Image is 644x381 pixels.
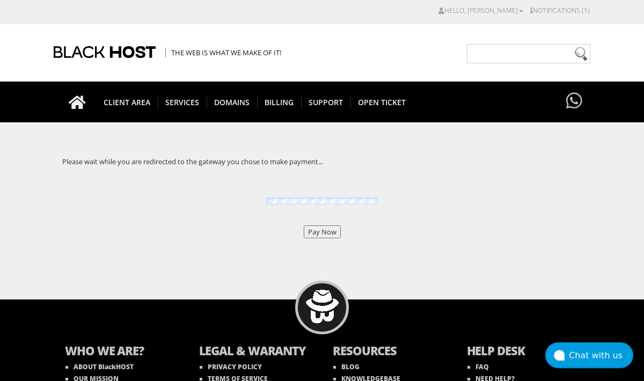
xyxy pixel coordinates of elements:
span: SERVICES [158,95,207,109]
a: Have questions? [563,82,585,121]
a: Go to homepage [58,82,97,122]
input: Need help? [467,44,590,63]
a: ABOUT BlackHOST [65,362,134,371]
a: Hello, [PERSON_NAME] [438,6,523,15]
span: Domains [207,95,258,109]
img: Loading [263,196,381,206]
span: CLIENT AREA [96,95,158,109]
img: BlackHOST mascont, Blacky. [305,290,339,324]
span: Support [301,95,351,109]
a: Notifications (1) [530,6,590,15]
a: BLOG [333,362,360,371]
span: The Web is what we make of it! [165,48,281,57]
a: FAQ [467,362,489,371]
div: Please wait while you are redirected to the gateway you chose to make payment... [54,148,590,175]
input: Pay Now [304,225,341,238]
a: Billing [257,82,302,122]
a: Support [301,82,351,122]
b: WHO WE ARE? [65,342,178,361]
a: SERVICES [158,82,207,122]
span: Open Ticket [350,95,413,109]
span: Billing [257,95,302,109]
button: Chat with us [545,342,633,368]
b: RESOURCES [333,342,445,361]
a: CLIENT AREA [96,82,158,122]
a: Open Ticket [350,82,413,122]
div: Chat with us [569,350,633,361]
a: PRIVACY POLICY [200,362,262,371]
b: LEGAL & WARANTY [199,342,312,361]
a: Domains [207,82,258,122]
b: HELP DESK [467,342,580,361]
